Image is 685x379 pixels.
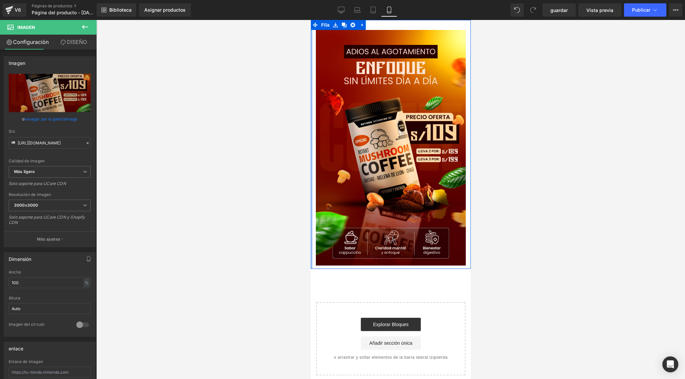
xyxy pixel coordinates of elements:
b: 3000x3000 [14,203,38,208]
a: navegar por la galeríaImage [24,113,77,125]
div: Imagen [9,57,25,66]
div: Solo soporte para UCare CDN [9,181,91,191]
a: Nueva biblioteca [97,3,136,17]
div: % [84,278,90,287]
div: Asignar productos [144,7,186,13]
div: Src [9,129,91,134]
span: guardar [550,7,568,14]
button: Re-Re [526,3,540,17]
span: Imagen [17,25,35,30]
a: Explorar Bloques [50,298,110,311]
a: Escritorio [333,3,349,17]
div: Altura [9,296,91,300]
div: Solo soporte para UCare CDN y Shopify CDN [9,215,91,230]
div: Imagen del círculo [9,322,70,329]
a: móvil [381,3,397,17]
input: https://tu-tienda.mitienda.com [9,367,91,378]
div: Enlace de imagen [9,359,91,364]
div: Dimensión [9,253,32,262]
input: enlace [9,137,91,149]
button: MÁS [669,3,682,17]
input: Auto [9,277,91,288]
a: Vista previa [578,3,621,17]
a: Añadir sección única [50,316,110,330]
span: Biblioteca [109,7,132,13]
b: Más ligero [14,169,35,174]
div: Resolución de imagen [9,192,91,197]
div: Calidad de imagen [9,159,91,163]
button: Publicar [624,3,666,17]
a: DISEÑO [50,35,98,50]
span: Página del producto - [DATE] 00:32:18 [32,10,96,15]
span: Vista previa [586,7,613,14]
button: Deshacer [510,3,524,17]
div: enlace [9,342,23,351]
div: o [9,115,91,122]
p: Más ajustes [37,236,60,242]
a: Ordenador portátil [349,3,365,17]
input: Auto [9,303,91,314]
span: Publicar [632,7,650,13]
a: V6 [3,3,26,17]
div: Abrir Intercom Messenger [662,356,678,372]
p: o arrastrar y soltar elementos de la barra lateral izquierda [16,335,144,340]
button: Más ajustes [4,231,95,247]
div: V6 [13,6,22,14]
a: Tablet [365,3,381,17]
a: Páginas de productos [32,3,108,9]
div: Ancho [9,270,91,275]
